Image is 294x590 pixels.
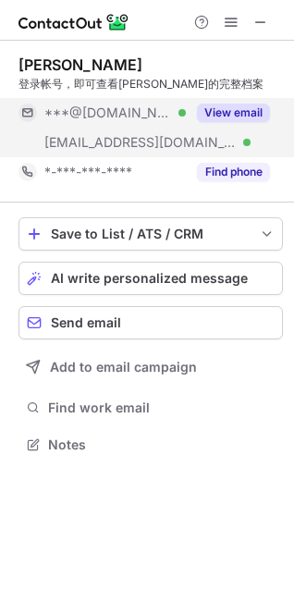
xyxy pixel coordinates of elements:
[48,436,276,453] span: Notes
[18,76,283,92] div: 登录帐号，即可查看[PERSON_NAME]的完整档案
[18,11,129,33] img: ContactOut v5.3.10
[18,262,283,295] button: AI write personalized message
[48,399,276,416] span: Find work email
[197,104,270,122] button: Reveal Button
[18,217,283,251] button: save-profile-one-click
[51,227,251,241] div: Save to List / ATS / CRM
[44,104,172,121] span: ***@[DOMAIN_NAME]
[44,134,237,151] span: [EMAIL_ADDRESS][DOMAIN_NAME]
[18,350,283,384] button: Add to email campaign
[50,360,197,375] span: Add to email campaign
[18,432,283,458] button: Notes
[18,55,142,74] div: [PERSON_NAME]
[18,306,283,339] button: Send email
[51,315,121,330] span: Send email
[197,163,270,181] button: Reveal Button
[18,395,283,421] button: Find work email
[51,271,248,286] span: AI write personalized message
